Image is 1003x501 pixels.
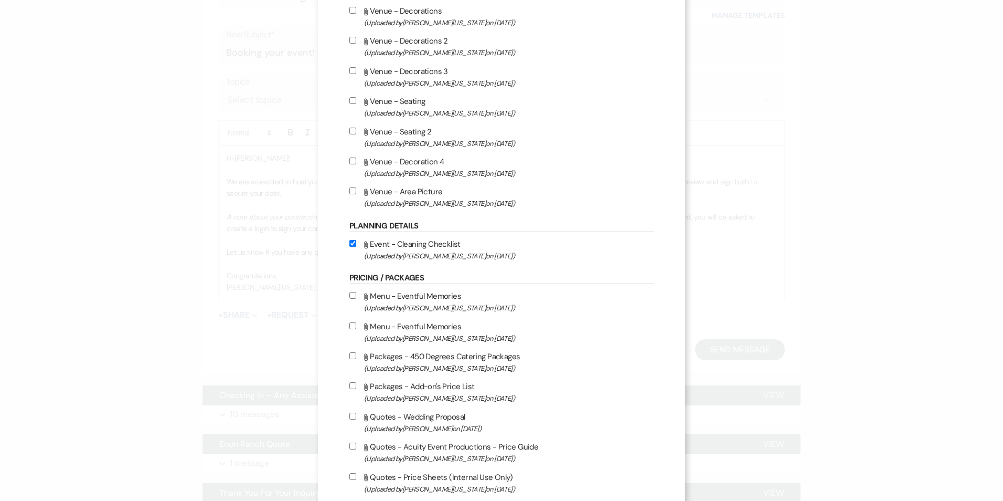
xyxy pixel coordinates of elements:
[349,413,356,420] input: Quotes - Wedding Proposal(Uploaded by[PERSON_NAME]on [DATE])
[364,107,654,119] span: (Uploaded by [PERSON_NAME][US_STATE] on [DATE] )
[349,410,654,435] label: Quotes - Wedding Proposal
[349,95,654,119] label: Venue - Seating
[349,440,654,465] label: Quotes - Acuity Event Productions - Price Guide
[349,352,356,359] input: Packages - 450 Degrees Catering Packages(Uploaded by[PERSON_NAME][US_STATE]on [DATE])
[349,443,356,450] input: Quotes - Acuity Event Productions - Price Guide(Uploaded by[PERSON_NAME][US_STATE]on [DATE])
[349,187,356,194] input: Venue - Area Picture(Uploaded by[PERSON_NAME][US_STATE]on [DATE])
[364,392,654,404] span: (Uploaded by [PERSON_NAME][US_STATE] on [DATE] )
[364,250,654,262] span: (Uploaded by [PERSON_NAME][US_STATE] on [DATE] )
[364,332,654,345] span: (Uploaded by [PERSON_NAME][US_STATE] on [DATE] )
[349,7,356,14] input: Venue - Decorations(Uploaded by[PERSON_NAME][US_STATE]on [DATE])
[349,128,356,134] input: Venue - Seating 2(Uploaded by[PERSON_NAME][US_STATE]on [DATE])
[364,197,654,210] span: (Uploaded by [PERSON_NAME][US_STATE] on [DATE] )
[349,382,356,389] input: Packages - Add-on's Price List(Uploaded by[PERSON_NAME][US_STATE]on [DATE])
[364,168,654,180] span: (Uploaded by [PERSON_NAME][US_STATE] on [DATE] )
[364,47,654,59] span: (Uploaded by [PERSON_NAME][US_STATE] on [DATE] )
[349,289,654,314] label: Menu - Eventful Memories
[349,350,654,374] label: Packages - 450 Degrees Catering Packages
[364,138,654,150] span: (Uploaded by [PERSON_NAME][US_STATE] on [DATE] )
[349,4,654,29] label: Venue - Decorations
[364,17,654,29] span: (Uploaded by [PERSON_NAME][US_STATE] on [DATE] )
[364,77,654,89] span: (Uploaded by [PERSON_NAME][US_STATE] on [DATE] )
[349,155,654,180] label: Venue - Decoration 4
[349,471,654,495] label: Quotes - Price Sheets (Internal Use Only)
[349,237,654,262] label: Event - Cleaning Checklist
[349,380,654,404] label: Packages - Add-on's Price List
[349,322,356,329] input: Menu - Eventful Memories(Uploaded by[PERSON_NAME][US_STATE]on [DATE])
[364,362,654,374] span: (Uploaded by [PERSON_NAME][US_STATE] on [DATE] )
[349,67,356,74] input: Venue - Decorations 3(Uploaded by[PERSON_NAME][US_STATE]on [DATE])
[349,185,654,210] label: Venue - Area Picture
[349,125,654,150] label: Venue - Seating 2
[349,473,356,480] input: Quotes - Price Sheets (Internal Use Only)(Uploaded by[PERSON_NAME][US_STATE]on [DATE])
[364,483,654,495] span: (Uploaded by [PERSON_NAME][US_STATE] on [DATE] )
[349,158,356,164] input: Venue - Decoration 4(Uploaded by[PERSON_NAME][US_STATE]on [DATE])
[349,37,356,44] input: Venue - Decorations 2(Uploaded by[PERSON_NAME][US_STATE]on [DATE])
[349,240,356,247] input: Event - Cleaning Checklist(Uploaded by[PERSON_NAME][US_STATE]on [DATE])
[349,97,356,104] input: Venue - Seating(Uploaded by[PERSON_NAME][US_STATE]on [DATE])
[349,221,654,232] h6: Planning Details
[349,34,654,59] label: Venue - Decorations 2
[349,320,654,345] label: Menu - Eventful Memories
[349,65,654,89] label: Venue - Decorations 3
[349,273,654,284] h6: Pricing / Packages
[364,302,654,314] span: (Uploaded by [PERSON_NAME][US_STATE] on [DATE] )
[364,423,654,435] span: (Uploaded by [PERSON_NAME] on [DATE] )
[364,453,654,465] span: (Uploaded by [PERSON_NAME][US_STATE] on [DATE] )
[349,292,356,299] input: Menu - Eventful Memories(Uploaded by[PERSON_NAME][US_STATE]on [DATE])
